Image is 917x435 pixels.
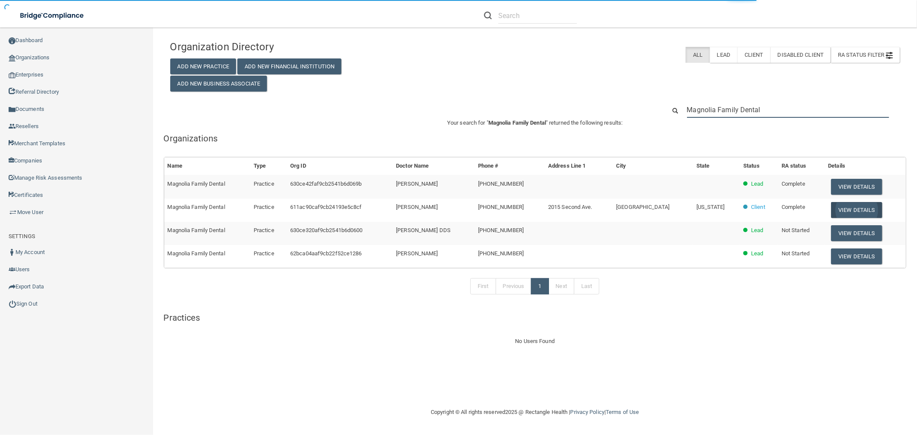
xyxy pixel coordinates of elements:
[549,278,574,294] a: Next
[616,204,669,210] span: [GEOGRAPHIC_DATA]
[378,398,692,426] div: Copyright © All rights reserved 2025 @ Rectangle Health | |
[396,181,438,187] span: [PERSON_NAME]
[287,157,393,175] th: Org ID
[613,157,693,175] th: City
[170,58,236,74] button: Add New Practice
[478,181,524,187] span: [PHONE_NUMBER]
[9,37,15,44] img: ic_dashboard_dark.d01f4a41.png
[9,72,15,78] img: enterprise.0d942306.png
[164,336,907,346] div: No Users Found
[9,208,17,217] img: briefcase.64adab9b.png
[751,202,765,212] p: Client
[606,409,639,415] a: Terms of Use
[396,227,451,233] span: [PERSON_NAME] DDS
[545,157,613,175] th: Address Line 1
[737,47,770,63] label: Client
[9,55,15,61] img: organization-icon.f8decf85.png
[478,227,524,233] span: [PHONE_NUMBER]
[531,278,549,294] a: 1
[9,300,16,308] img: ic_power_dark.7ecde6b1.png
[686,47,709,63] label: All
[290,227,362,233] span: 630ce320af9cb2541b6d0600
[886,52,893,59] img: icon-filter@2x.21656d0b.png
[770,47,831,63] label: Disabled Client
[164,118,907,128] p: Your search for " " returned the following results:
[751,248,763,259] p: Lead
[831,248,882,264] button: View Details
[470,278,496,294] a: First
[237,58,341,74] button: Add New Financial Institution
[13,7,92,25] img: bridge_compliance_login_screen.278c3ca4.svg
[831,179,882,195] button: View Details
[9,231,35,242] label: SETTINGS
[693,157,740,175] th: State
[170,76,267,92] button: Add New Business Associate
[290,250,362,257] span: 62bca04aaf9cb22f52ce1286
[478,204,524,210] span: [PHONE_NUMBER]
[740,157,778,175] th: Status
[254,250,274,257] span: Practice
[250,157,287,175] th: Type
[831,225,882,241] button: View Details
[751,225,763,236] p: Lead
[782,250,810,257] span: Not Started
[170,41,405,52] h4: Organization Directory
[475,157,545,175] th: Phone #
[168,227,225,233] span: Magnolia Family Dental
[782,204,805,210] span: Complete
[9,123,15,130] img: ic_reseller.de258add.png
[498,8,577,24] input: Search
[478,250,524,257] span: [PHONE_NUMBER]
[710,47,737,63] label: Lead
[168,181,225,187] span: Magnolia Family Dental
[9,283,15,290] img: icon-export.b9366987.png
[831,202,882,218] button: View Details
[164,157,250,175] th: Name
[396,250,438,257] span: [PERSON_NAME]
[838,52,893,58] span: RA Status Filter
[164,313,907,322] h5: Practices
[696,204,725,210] span: [US_STATE]
[290,181,362,187] span: 630ce42faf9cb2541b6d069b
[164,134,907,143] h5: Organizations
[168,204,225,210] span: Magnolia Family Dental
[782,181,805,187] span: Complete
[778,157,825,175] th: RA status
[570,409,604,415] a: Privacy Policy
[687,102,889,118] input: Search
[168,250,225,257] span: Magnolia Family Dental
[254,204,274,210] span: Practice
[396,204,438,210] span: [PERSON_NAME]
[9,266,15,273] img: icon-users.e205127d.png
[254,227,274,233] span: Practice
[488,119,546,126] span: Magnolia Family Dental
[9,106,15,113] img: icon-documents.8dae5593.png
[825,157,906,175] th: Details
[484,12,492,19] img: ic-search.3b580494.png
[548,204,592,210] span: 2015 Second Ave.
[290,204,362,210] span: 611ac90caf9cb24193e5c8cf
[393,157,474,175] th: Doctor Name
[496,278,532,294] a: Previous
[9,249,15,256] img: ic_user_dark.df1a06c3.png
[782,227,810,233] span: Not Started
[751,179,763,189] p: Lead
[574,278,599,294] a: Last
[254,181,274,187] span: Practice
